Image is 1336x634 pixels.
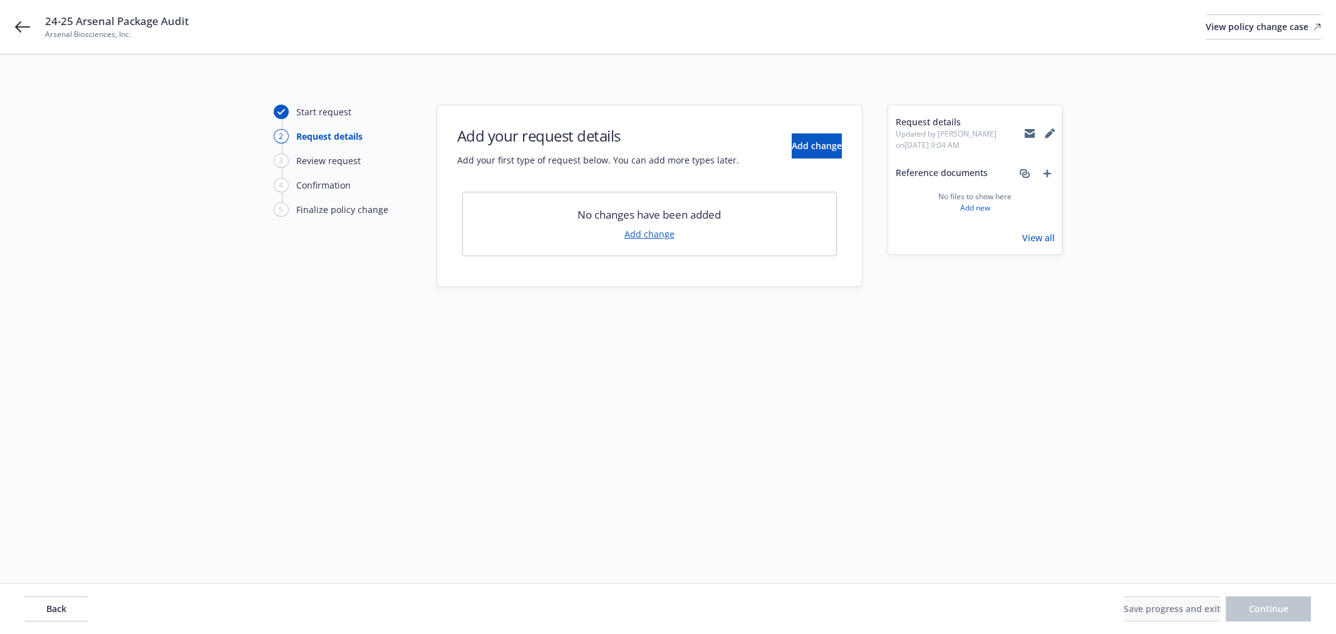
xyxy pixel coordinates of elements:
[1017,166,1032,181] a: associate
[45,29,189,40] span: Arsenal Biosciences, Inc.
[1226,596,1311,621] button: Continue
[624,227,675,241] a: Add change
[896,115,1025,128] span: Request details
[45,14,189,29] span: 24-25 Arsenal Package Audit
[896,128,1025,151] span: Updated by [PERSON_NAME] on [DATE] 9:04 AM
[274,178,289,192] div: 4
[1022,231,1055,244] a: View all
[274,202,289,217] div: 5
[25,596,88,621] button: Back
[274,129,289,143] div: 2
[1206,14,1321,39] a: View policy change case
[274,153,289,168] div: 3
[457,125,739,146] h1: Add your request details
[1249,603,1288,615] span: Continue
[457,153,739,167] span: Add your first type of request below. You can add more types later.
[792,140,842,152] span: Add change
[46,603,66,615] span: Back
[296,203,388,216] div: Finalize policy change
[896,166,988,181] span: Reference documents
[1124,596,1221,621] button: Save progress and exit
[792,133,842,158] button: Add change
[1206,15,1321,39] div: View policy change case
[938,191,1012,202] span: No files to show here
[296,105,351,118] div: Start request
[296,130,363,143] div: Request details
[577,207,721,222] span: No changes have been added
[1040,166,1055,181] a: add
[296,154,361,167] div: Review request
[960,202,990,214] a: Add new
[296,179,351,192] div: Confirmation
[1124,603,1221,615] span: Save progress and exit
